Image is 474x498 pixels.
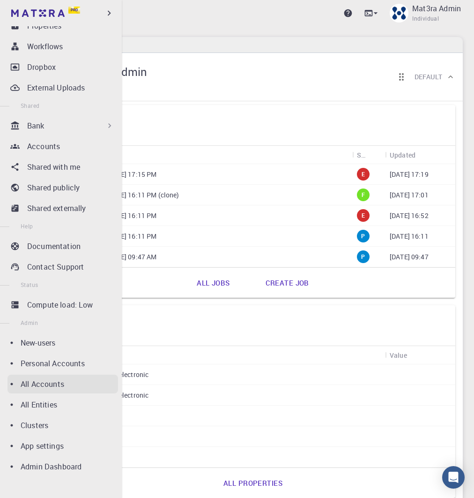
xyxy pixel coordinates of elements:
[7,78,118,97] a: External Uploads
[21,281,38,288] span: Status
[255,272,319,294] a: Create job
[27,299,93,310] p: Compute load: Low
[27,203,86,214] p: Shared externally
[390,211,429,220] p: [DATE] 16:52
[27,182,80,193] p: Shared publicly
[357,250,370,263] div: pre-submission
[357,168,370,181] div: error
[58,113,448,128] h5: Jobs
[27,61,56,73] p: Dropbox
[7,237,118,256] a: Documentation
[415,147,430,162] button: Sort
[43,53,463,101] div: Mat3ra AdminMat3ra AdminIndividualReorder cardsDefault
[390,146,415,164] div: Updated
[357,253,369,261] span: P
[74,346,385,364] div: Name
[357,232,369,240] span: P
[358,170,369,178] span: E
[390,4,408,23] img: Mat3ra Admin
[27,241,81,252] p: Documentation
[7,375,118,393] a: All Accounts
[79,190,179,200] p: New Job [DATE] 16:11 PM (clone)
[407,347,422,362] button: Sort
[58,328,448,338] h6: Recent Properties
[357,189,370,201] div: finished
[358,191,369,199] span: F
[7,116,118,135] div: Bank
[7,395,118,414] a: All Entities
[385,346,455,364] div: Value
[21,358,85,369] p: Personal Accounts
[27,41,63,52] p: Workflows
[213,472,293,494] a: All properties
[27,261,84,272] p: Contact Support
[21,222,33,230] span: Help
[7,295,118,314] a: Compute load: Low
[27,82,85,93] p: External Uploads
[412,14,439,23] span: Individual
[27,120,44,131] p: Bank
[357,230,370,242] div: pre-submission
[21,461,81,472] p: Admin Dashboard
[7,199,118,218] a: Shared externally
[11,9,65,17] img: logo
[21,102,39,109] span: Shared
[357,146,365,164] div: Status
[27,141,60,152] p: Accounts
[7,37,118,56] a: Workflows
[21,319,38,326] span: Admin
[415,72,442,82] h6: Default
[58,128,448,138] h6: Recent Jobs
[392,68,411,86] button: Reorder cards
[7,354,118,373] a: Personal Accounts
[7,416,118,435] a: Clusters
[7,178,118,197] a: Shared publicly
[21,337,55,348] p: New-users
[74,146,352,164] div: Name
[186,272,240,294] a: All jobs
[20,7,53,15] span: Support
[58,313,448,328] h5: Properties
[7,437,118,455] a: App settings
[442,466,465,489] div: Open Intercom Messenger
[7,457,118,476] a: Admin Dashboard
[352,146,385,164] div: Status
[7,333,118,352] a: New-users
[7,257,118,276] a: Contact Support
[357,209,370,222] div: error
[21,378,64,390] p: All Accounts
[27,161,80,173] p: Shared with me
[7,158,118,176] a: Shared with me
[390,346,407,364] div: Value
[21,440,64,452] p: App settings
[21,399,57,410] p: All Entities
[365,147,380,162] button: Sort
[390,232,429,241] p: [DATE] 16:11
[385,146,455,164] div: Updated
[358,211,369,219] span: E
[390,170,429,179] p: [DATE] 17:19
[390,190,429,200] p: [DATE] 17:01
[412,3,461,14] p: Mat3ra Admin
[7,58,118,76] a: Dropbox
[7,137,118,156] a: Accounts
[21,420,48,431] p: Clusters
[390,252,429,262] p: [DATE] 09:47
